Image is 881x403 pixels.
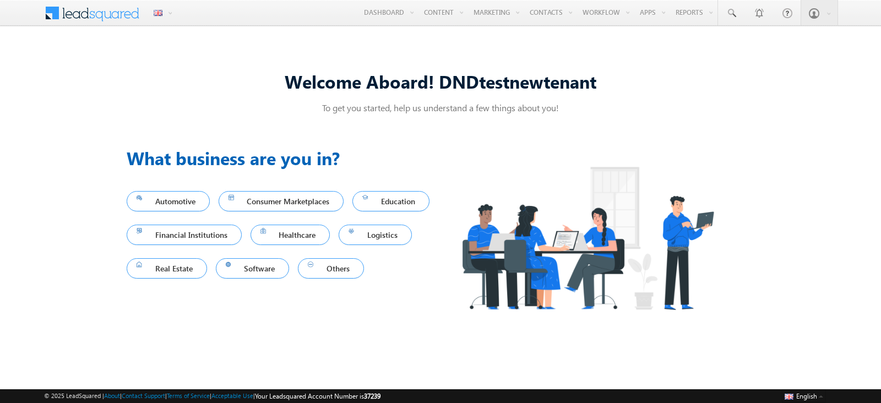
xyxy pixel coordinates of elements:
span: Logistics [349,227,402,242]
button: English [782,389,826,402]
span: Education [362,194,420,209]
a: About [104,392,120,399]
a: Terms of Service [167,392,210,399]
span: Real Estate [137,261,197,276]
span: Automotive [137,194,200,209]
img: Industry.png [440,145,735,331]
span: English [796,392,817,400]
p: To get you started, help us understand a few things about you! [127,102,754,113]
span: Financial Institutions [137,227,232,242]
span: Consumer Marketplaces [229,194,334,209]
span: Your Leadsquared Account Number is [255,392,380,400]
span: Software [226,261,280,276]
a: Acceptable Use [211,392,253,399]
span: Others [308,261,354,276]
a: Contact Support [122,392,165,399]
span: 37239 [364,392,380,400]
span: © 2025 LeadSquared | | | | | [44,391,380,401]
span: Healthcare [260,227,320,242]
h3: What business are you in? [127,145,440,171]
div: Welcome Aboard! DNDtestnewtenant [127,69,754,93]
